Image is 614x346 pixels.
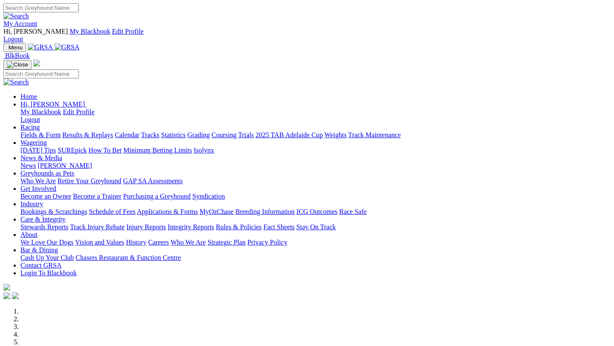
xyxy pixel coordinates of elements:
img: logo-grsa-white.png [3,284,10,291]
a: Schedule of Fees [89,208,135,215]
span: Hi, [PERSON_NAME] [20,101,85,108]
a: Tracks [141,131,159,138]
a: ICG Outcomes [296,208,337,215]
span: Menu [9,44,23,51]
a: My Blackbook [20,108,61,115]
a: Bookings & Scratchings [20,208,87,215]
a: Careers [148,239,169,246]
img: logo-grsa-white.png [33,60,40,66]
a: Stewards Reports [20,223,68,231]
img: GRSA [28,43,53,51]
input: Search [3,3,79,12]
input: Search [3,69,79,78]
a: Stay On Track [296,223,336,231]
div: Hi, [PERSON_NAME] [20,108,611,124]
a: Care & Integrity [20,216,66,223]
a: Privacy Policy [247,239,287,246]
div: News & Media [20,162,611,170]
a: Who We Are [20,177,56,185]
div: Get Involved [20,193,611,200]
a: Home [20,93,37,100]
a: 2025 TAB Adelaide Cup [255,131,323,138]
a: Isolynx [194,147,214,154]
div: Industry [20,208,611,216]
a: Injury Reports [126,223,166,231]
a: GAP SA Assessments [123,177,183,185]
a: Get Involved [20,185,56,192]
a: Contact GRSA [20,262,61,269]
a: Applications & Forms [137,208,198,215]
img: GRSA [55,43,80,51]
a: My Blackbook [70,28,110,35]
div: Bar & Dining [20,254,611,262]
a: Fields & Form [20,131,61,138]
a: Edit Profile [63,108,95,115]
a: Edit Profile [112,28,144,35]
a: Hi, [PERSON_NAME] [20,101,87,108]
a: How To Bet [89,147,122,154]
a: Retire Your Greyhound [58,177,122,185]
a: Track Maintenance [348,131,401,138]
a: History [126,239,146,246]
a: Become a Trainer [73,193,122,200]
img: Close [7,61,28,68]
div: Wagering [20,147,611,154]
a: MyOzChase [200,208,234,215]
button: Toggle navigation [3,60,32,69]
a: Grading [188,131,210,138]
a: Race Safe [339,208,366,215]
div: Greyhounds as Pets [20,177,611,185]
img: Search [3,12,29,20]
div: Racing [20,131,611,139]
a: Greyhounds as Pets [20,170,74,177]
button: Toggle navigation [3,43,26,52]
a: Integrity Reports [168,223,214,231]
img: facebook.svg [3,292,10,299]
a: Fact Sheets [264,223,295,231]
a: Statistics [161,131,186,138]
a: Login To Blackbook [20,269,77,277]
a: Purchasing a Greyhound [123,193,191,200]
a: [PERSON_NAME] [38,162,92,169]
a: Minimum Betting Limits [123,147,192,154]
img: Search [3,78,29,86]
a: SUREpick [58,147,87,154]
span: Hi, [PERSON_NAME] [3,28,68,35]
a: Wagering [20,139,47,146]
span: BlkBook [5,52,30,59]
a: About [20,231,38,238]
a: Become an Owner [20,193,71,200]
div: My Account [3,28,611,43]
a: Industry [20,200,43,208]
a: BlkBook [3,52,30,59]
a: Chasers Restaurant & Function Centre [75,254,181,261]
a: Results & Replays [62,131,113,138]
a: My Account [3,20,38,27]
a: Vision and Values [75,239,124,246]
a: Trials [238,131,254,138]
a: Weights [324,131,347,138]
a: Bar & Dining [20,246,58,254]
a: Calendar [115,131,139,138]
div: About [20,239,611,246]
a: Coursing [211,131,237,138]
a: Breeding Information [235,208,295,215]
a: News [20,162,36,169]
a: [DATE] Tips [20,147,56,154]
div: Care & Integrity [20,223,611,231]
a: Rules & Policies [216,223,262,231]
a: Logout [3,35,23,43]
a: Track Injury Rebate [70,223,125,231]
a: Syndication [192,193,225,200]
a: Logout [20,116,40,123]
a: Who We Are [171,239,206,246]
a: News & Media [20,154,62,161]
a: Cash Up Your Club [20,254,74,261]
a: Racing [20,124,40,131]
img: twitter.svg [12,292,19,299]
a: We Love Our Dogs [20,239,73,246]
a: Strategic Plan [208,239,246,246]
